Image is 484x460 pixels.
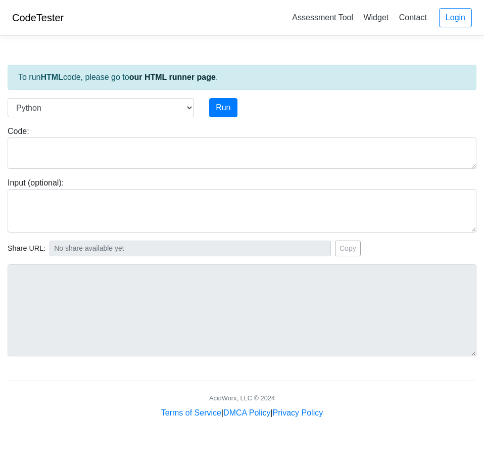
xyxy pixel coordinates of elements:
div: To run code, please go to . [8,65,476,90]
a: Contact [395,9,431,26]
strong: HTML [40,73,63,81]
a: CodeTester [12,12,64,23]
div: | | [161,407,323,419]
button: Copy [335,241,361,256]
button: Run [209,98,237,117]
a: Assessment Tool [288,9,357,26]
a: Login [439,8,472,27]
a: DMCA Policy [223,408,270,417]
a: Widget [359,9,393,26]
div: AcidWorx, LLC © 2024 [209,393,275,403]
input: No share available yet [50,241,331,256]
a: Terms of Service [161,408,221,417]
a: our HTML runner page [129,73,216,81]
a: Privacy Policy [273,408,323,417]
span: Share URL: [8,243,45,254]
